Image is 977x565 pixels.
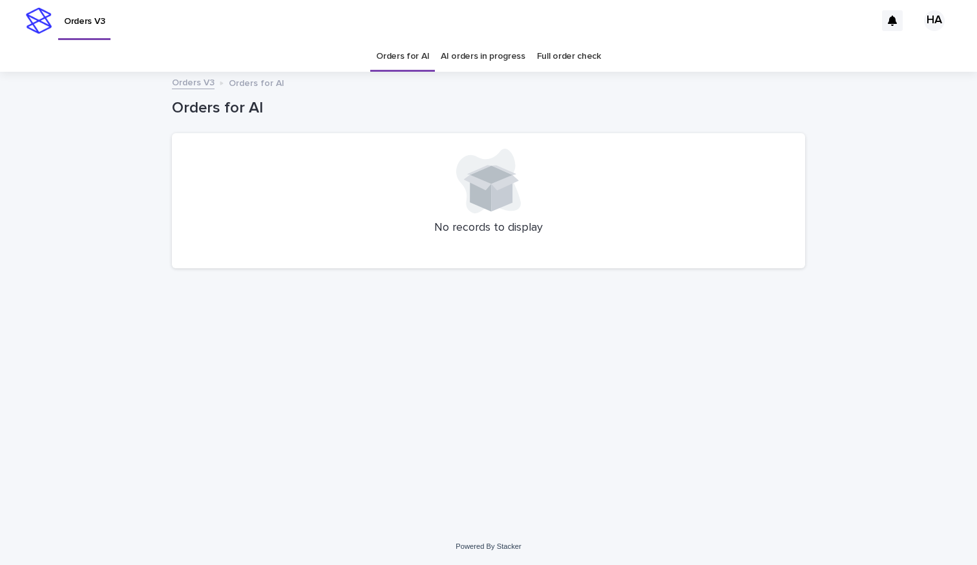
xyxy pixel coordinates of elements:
div: HA [924,10,945,31]
a: Orders for AI [376,41,429,72]
p: Orders for AI [229,75,284,89]
a: AI orders in progress [441,41,525,72]
p: No records to display [187,221,790,235]
h1: Orders for AI [172,99,805,118]
a: Orders V3 [172,74,215,89]
a: Powered By Stacker [456,542,521,550]
a: Full order check [537,41,601,72]
img: stacker-logo-s-only.png [26,8,52,34]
